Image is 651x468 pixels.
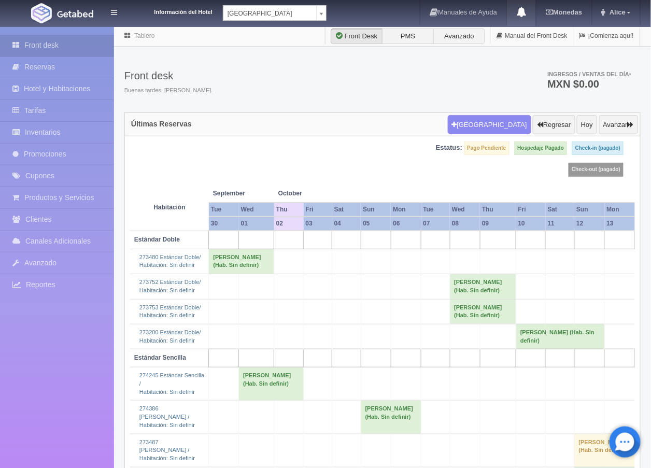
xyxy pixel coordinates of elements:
span: [GEOGRAPHIC_DATA] [228,6,313,21]
th: Fri [516,203,546,217]
th: Tue [421,203,450,217]
strong: Habitación [153,204,185,211]
a: 273200 Estándar Doble/Habitación: Sin definir [139,329,201,344]
th: Thu [274,203,304,217]
b: Monedas [546,8,582,16]
th: 02 [274,217,304,231]
a: 274386 [PERSON_NAME] /Habitación: Sin definir [139,405,195,428]
label: Avanzado [433,29,485,44]
span: October [278,189,328,198]
button: Regresar [533,115,575,135]
a: 273487 [PERSON_NAME] /Habitación: Sin definir [139,439,195,461]
span: Buenas tardes, [PERSON_NAME]. [124,87,213,95]
th: Thu [480,203,516,217]
td: [PERSON_NAME] (Hab. Sin definir) [516,324,605,349]
a: ¡Comienza aquí! [574,26,640,46]
td: [PERSON_NAME] (Hab. Sin definir) [239,367,304,401]
b: Estándar Sencilla [134,354,186,361]
button: Hoy [577,115,597,135]
h3: Front desk [124,70,213,81]
span: Ingresos / Ventas del día [547,71,631,77]
th: 13 [605,217,635,231]
label: Estatus: [436,143,462,153]
label: Check-in (pagado) [572,141,624,155]
span: Alice [607,8,626,16]
th: 03 [304,217,332,231]
label: Pago Pendiente [464,141,510,155]
b: Estándar Doble [134,236,180,243]
th: Mon [605,203,635,217]
th: 30 [209,217,239,231]
a: [GEOGRAPHIC_DATA] [223,5,327,21]
td: [PERSON_NAME] (Hab. Sin definir) [209,249,274,274]
a: 273753 Estándar Doble/Habitación: Sin definir [139,304,201,319]
th: 10 [516,217,546,231]
th: 12 [574,217,604,231]
span: September [213,189,270,198]
td: [PERSON_NAME] (Hab. Sin definir) [574,434,634,467]
th: 01 [239,217,274,231]
td: [PERSON_NAME] (Hab. Sin definir) [450,299,516,324]
th: Tue [209,203,239,217]
label: PMS [382,29,434,44]
a: Manual del Front Desk [491,26,573,46]
label: Front Desk [331,29,383,44]
a: Tablero [134,32,154,39]
a: 273752 Estándar Doble/Habitación: Sin definir [139,279,201,293]
h4: Últimas Reservas [131,120,192,128]
button: [GEOGRAPHIC_DATA] [448,115,531,135]
th: Fri [304,203,332,217]
dt: Información del Hotel [130,5,213,17]
td: [PERSON_NAME] (Hab. Sin definir) [450,274,516,299]
td: [PERSON_NAME] (Hab. Sin definir) [361,401,421,434]
img: Getabed [31,3,52,23]
label: Hospedaje Pagado [515,141,567,155]
th: Sat [332,203,361,217]
th: 07 [421,217,450,231]
th: Sun [574,203,604,217]
label: Check-out (pagado) [569,163,624,176]
th: Mon [391,203,421,217]
th: Sat [546,203,575,217]
th: 05 [361,217,391,231]
th: Wed [450,203,480,217]
a: 273480 Estándar Doble/Habitación: Sin definir [139,254,201,268]
h3: MXN $0.00 [547,79,631,89]
th: 04 [332,217,361,231]
th: 06 [391,217,421,231]
th: 08 [450,217,480,231]
a: 274245 Estándar Sencilla /Habitación: Sin definir [139,372,204,394]
th: 11 [546,217,575,231]
th: Sun [361,203,391,217]
th: Wed [239,203,274,217]
img: Getabed [57,10,93,18]
button: Avanzar [599,115,638,135]
th: 09 [480,217,516,231]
